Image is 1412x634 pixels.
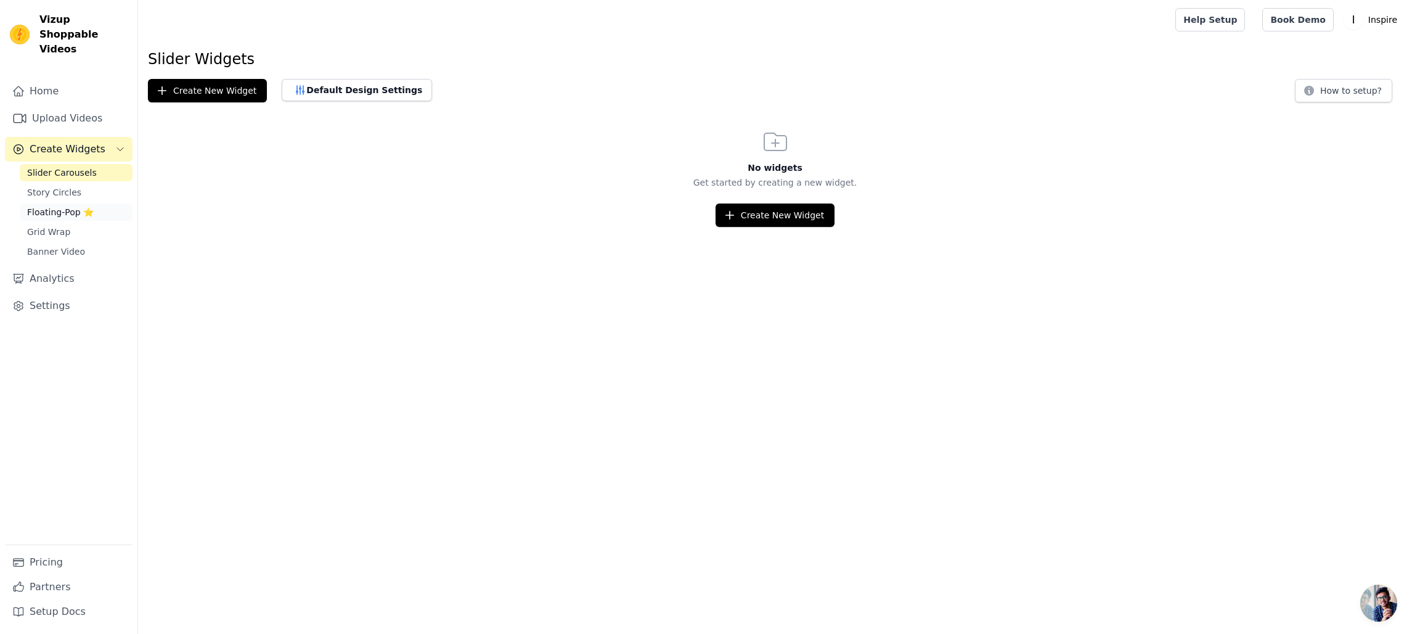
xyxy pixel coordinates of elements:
[716,204,835,227] button: Create New Widget
[1360,585,1397,622] a: Ouvrir le chat
[5,550,133,575] a: Pricing
[27,186,81,199] span: Story Circles
[1344,9,1402,31] button: I Inspire
[5,575,133,599] a: Partners
[5,266,133,291] a: Analytics
[1295,79,1392,102] button: How to setup?
[282,79,432,101] button: Default Design Settings
[5,294,133,318] a: Settings
[1363,9,1402,31] p: Inspire
[5,79,133,104] a: Home
[148,49,1402,69] h1: Slider Widgets
[20,164,133,181] a: Slider Carousels
[138,176,1412,189] p: Get started by creating a new widget.
[20,204,133,221] a: Floating-Pop ⭐
[27,226,70,238] span: Grid Wrap
[1295,88,1392,99] a: How to setup?
[27,245,85,258] span: Banner Video
[39,12,128,57] span: Vizup Shoppable Videos
[5,137,133,162] button: Create Widgets
[10,25,30,44] img: Vizup
[27,206,94,218] span: Floating-Pop ⭐
[5,106,133,131] a: Upload Videos
[138,162,1412,174] h3: No widgets
[1175,8,1245,31] a: Help Setup
[20,223,133,241] a: Grid Wrap
[1352,14,1355,26] text: I
[30,142,105,157] span: Create Widgets
[20,184,133,201] a: Story Circles
[148,79,267,102] button: Create New Widget
[1262,8,1333,31] a: Book Demo
[20,243,133,260] a: Banner Video
[27,167,97,179] span: Slider Carousels
[5,599,133,624] a: Setup Docs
